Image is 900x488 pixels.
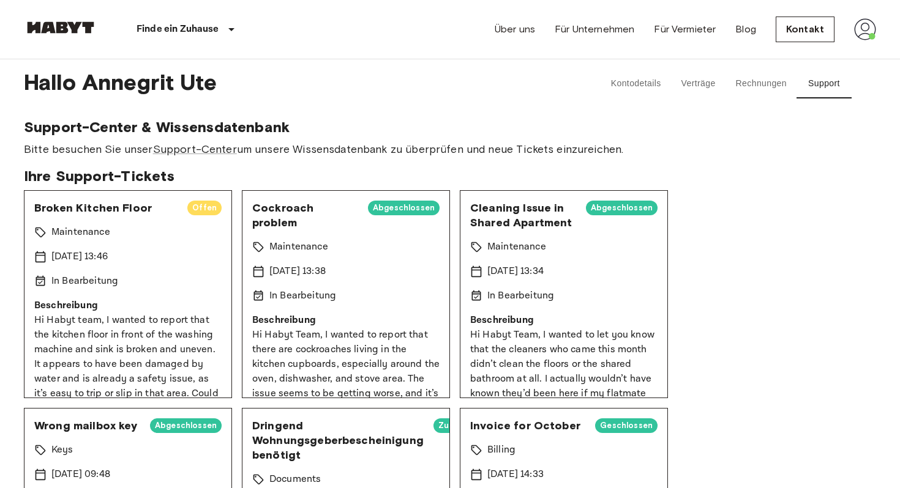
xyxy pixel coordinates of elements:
[586,202,658,214] span: Abgeschlossen
[24,69,567,98] span: Hallo Annegrit Ute
[555,22,634,37] a: Für Unternehmen
[137,22,219,37] p: Finde ein Zuhause
[797,69,852,98] button: Support
[187,202,222,214] span: Offen
[726,69,797,98] button: Rechnungen
[24,118,876,136] span: Support-Center & Wissensdatenbank
[487,467,544,482] p: [DATE] 14:33
[51,225,110,240] p: Maintenance
[51,467,110,482] p: [DATE] 09:48
[269,240,328,254] p: Maintenance
[24,21,97,34] img: Habyt
[34,313,222,460] p: Hi Habyt team, I wanted to report that the kitchen floor in front of the washing machine and sink...
[487,443,516,457] p: Billing
[150,420,222,432] span: Abgeschlossen
[252,418,424,462] span: Dringend Wohnungsgeberbescheinigung benötigt
[854,18,876,40] img: avatar
[595,420,658,432] span: Geschlossen
[24,167,876,185] span: Ihre Support-Tickets
[24,141,876,157] span: Bitte besuchen Sie unser um unsere Wissensdatenbank zu überprüfen und neue Tickets einzureichen.
[51,250,108,264] p: [DATE] 13:46
[153,142,237,156] a: Support-Center
[368,202,440,214] span: Abgeschlossen
[654,22,716,37] a: Für Vermieter
[601,69,671,98] button: Kontodetails
[433,420,517,432] span: Zusammengeführt
[269,264,326,279] p: [DATE] 13:38
[34,201,178,215] span: Broken Kitchen Floor
[252,201,358,230] span: Cockroach problem
[269,289,336,303] p: In Bearbeitung
[34,418,140,433] span: Wrong mailbox key
[51,443,73,457] p: Keys
[487,289,554,303] p: In Bearbeitung
[735,22,756,37] a: Blog
[671,69,726,98] button: Verträge
[495,22,535,37] a: Über uns
[470,201,576,230] span: Cleaning Issue in Shared Apartment
[470,313,658,328] p: Beschreibung
[487,264,544,279] p: [DATE] 13:34
[470,418,585,433] span: Invoice for October
[252,313,440,328] p: Beschreibung
[487,240,546,254] p: Maintenance
[776,17,834,42] a: Kontakt
[269,472,321,487] p: Documents
[51,274,118,289] p: In Bearbeitung
[34,298,222,313] p: Beschreibung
